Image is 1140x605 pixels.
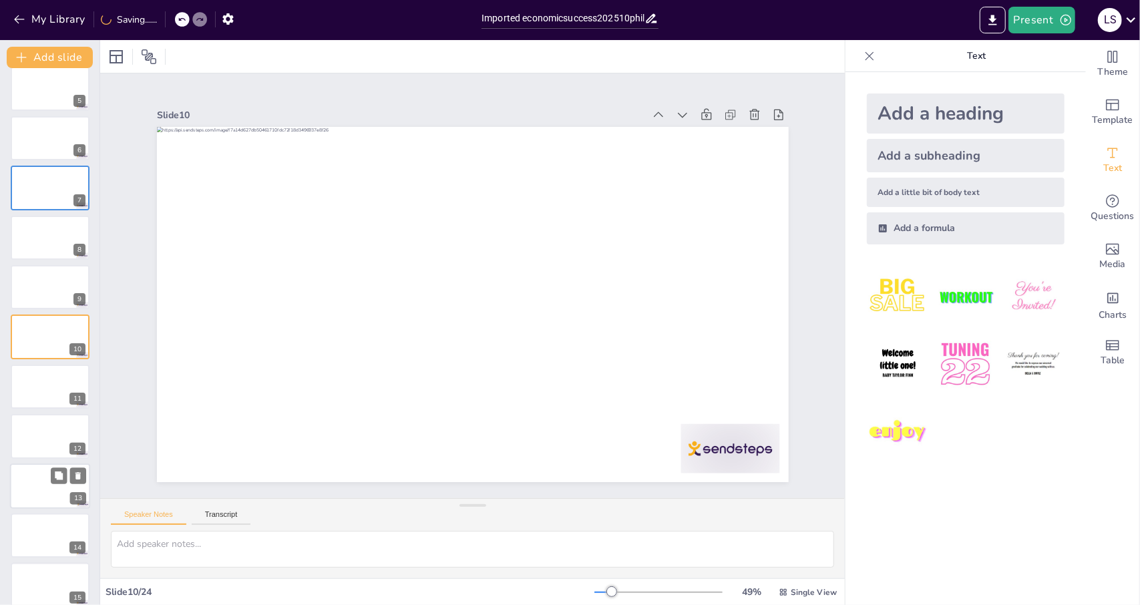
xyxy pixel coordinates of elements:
button: My Library [10,9,91,30]
button: Delete Slide [70,467,86,483]
div: 49 % [736,586,768,598]
div: 11 [69,393,85,405]
div: Get real-time input from your audience [1086,184,1139,232]
div: 11 [11,365,89,409]
div: Saving...... [101,13,157,26]
div: 12 [11,414,89,458]
img: 2.jpeg [934,266,996,328]
div: Add a little bit of body text [867,178,1065,207]
div: 14 [11,514,89,558]
button: Export to PowerPoint [980,7,1006,33]
div: 9 [11,265,89,309]
img: 7.jpeg [867,401,929,463]
img: 6.jpeg [1002,333,1065,395]
input: Insert title [482,9,644,28]
button: Present [1008,7,1075,33]
div: 15 [69,592,85,604]
div: 5 [73,95,85,107]
img: 3.jpeg [1002,266,1065,328]
span: Questions [1091,209,1135,224]
div: Add a formula [867,212,1065,244]
button: Duplicate Slide [51,467,67,483]
span: Theme [1097,65,1128,79]
div: Add ready made slides [1086,88,1139,136]
button: Speaker Notes [111,510,186,525]
div: 8 [11,216,89,260]
img: 5.jpeg [934,333,996,395]
div: Add images, graphics, shapes or video [1086,232,1139,280]
div: 9 [73,293,85,305]
div: 13 [10,463,90,509]
span: Media [1100,257,1126,272]
div: 10 [11,315,89,359]
div: 13 [70,492,86,504]
div: Add text boxes [1086,136,1139,184]
div: Slide 10 / 24 [106,586,594,598]
img: 4.jpeg [867,333,929,395]
span: Position [141,49,157,65]
span: Table [1101,353,1125,368]
div: Change the overall theme [1086,40,1139,88]
button: Transcript [192,510,251,525]
button: Add slide [7,47,93,68]
button: l s [1098,7,1122,33]
div: Add charts and graphs [1086,280,1139,329]
div: 8 [73,244,85,256]
div: 10 [69,343,85,355]
div: 14 [69,542,85,554]
div: 7 [11,166,89,210]
img: 1.jpeg [867,266,929,328]
span: Template [1093,113,1133,128]
div: 5 [11,67,89,111]
div: 6 [11,116,89,160]
span: Charts [1099,308,1127,323]
div: 6 [73,144,85,156]
div: Layout [106,46,127,67]
span: Text [1103,161,1122,176]
span: Single View [791,587,837,598]
p: Text [880,40,1073,72]
div: l s [1098,8,1122,32]
div: Add a table [1086,329,1139,377]
div: Slide 10 [157,109,644,122]
div: Add a subheading [867,139,1065,172]
div: Add a heading [867,93,1065,134]
div: 12 [69,443,85,455]
div: 7 [73,194,85,206]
